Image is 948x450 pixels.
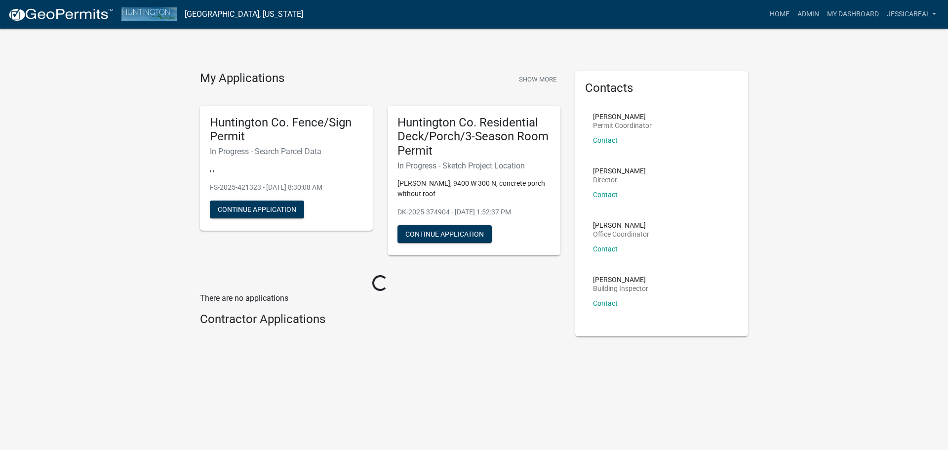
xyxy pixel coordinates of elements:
[793,5,823,24] a: Admin
[185,6,303,23] a: [GEOGRAPHIC_DATA], [US_STATE]
[121,7,177,21] img: Huntington County, Indiana
[397,207,551,217] p: DK-2025-374904 - [DATE] 1:52:37 PM
[200,312,560,327] h4: Contractor Applications
[593,136,618,144] a: Contact
[210,201,304,218] button: Continue Application
[593,285,648,292] p: Building Inspector
[200,71,284,86] h4: My Applications
[593,299,618,307] a: Contact
[200,312,560,330] wm-workflow-list-section: Contractor Applications
[593,276,648,283] p: [PERSON_NAME]
[397,178,551,199] p: [PERSON_NAME], 9400 W 300 N, concrete porch without roof
[397,161,551,170] h6: In Progress - Sketch Project Location
[515,71,560,87] button: Show More
[766,5,793,24] a: Home
[210,164,363,174] p: , ,
[593,191,618,199] a: Contact
[397,225,492,243] button: Continue Application
[397,116,551,158] h5: Huntington Co. Residential Deck/Porch/3-Season Room Permit
[593,245,618,253] a: Contact
[210,182,363,193] p: FS-2025-421323 - [DATE] 8:30:08 AM
[593,113,652,120] p: [PERSON_NAME]
[593,167,646,174] p: [PERSON_NAME]
[593,222,649,229] p: [PERSON_NAME]
[823,5,883,24] a: My Dashboard
[883,5,940,24] a: JessicaBeal
[200,292,560,304] p: There are no applications
[593,122,652,129] p: Permit Coordinator
[593,231,649,238] p: Office Coordinator
[593,176,646,183] p: Director
[210,147,363,156] h6: In Progress - Search Parcel Data
[585,81,738,95] h5: Contacts
[210,116,363,144] h5: Huntington Co. Fence/Sign Permit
